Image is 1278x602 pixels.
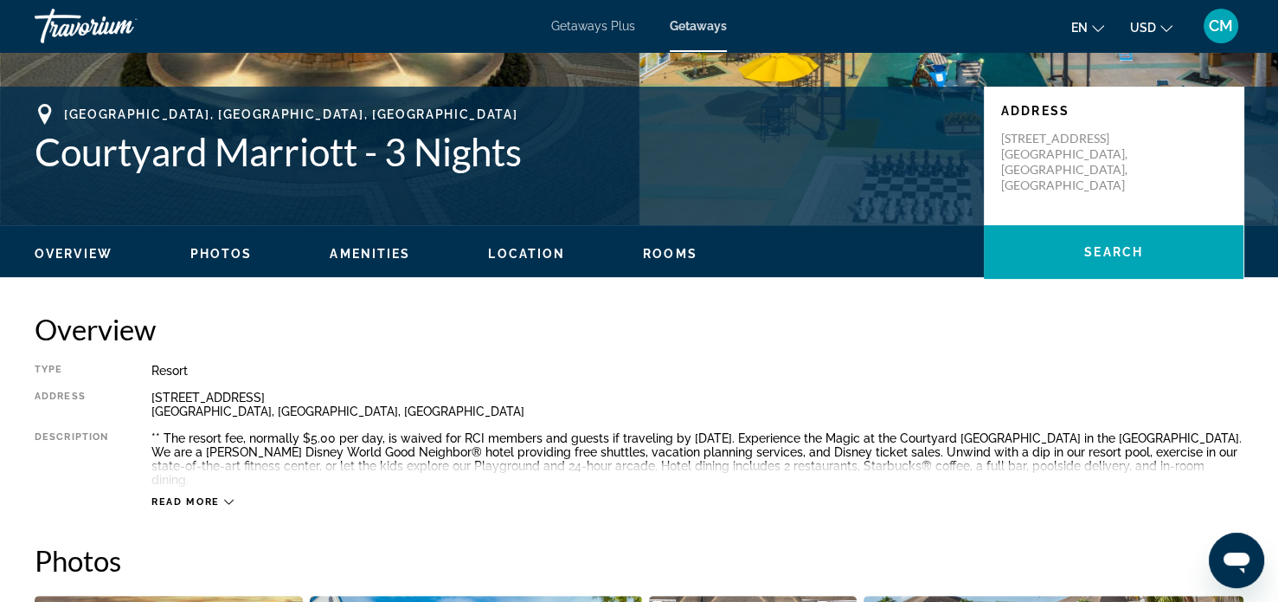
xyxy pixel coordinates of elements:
[488,246,565,262] button: Location
[151,391,1243,418] div: [STREET_ADDRESS] [GEOGRAPHIC_DATA], [GEOGRAPHIC_DATA], [GEOGRAPHIC_DATA]
[151,496,220,508] span: Read more
[190,247,253,261] span: Photos
[35,246,112,262] button: Overview
[35,129,967,174] h1: Courtyard Marriott - 3 Nights
[35,543,1243,578] h2: Photos
[1084,245,1143,259] span: Search
[330,246,410,262] button: Amenities
[670,19,727,33] a: Getaways
[551,19,635,33] a: Getaways Plus
[35,364,108,378] div: Type
[984,225,1243,279] button: Search
[151,495,234,508] button: Read more
[35,391,108,418] div: Address
[1198,8,1243,44] button: User Menu
[330,247,410,261] span: Amenities
[1130,21,1156,35] span: USD
[643,247,697,261] span: Rooms
[35,431,108,487] div: Description
[64,107,517,121] span: [GEOGRAPHIC_DATA], [GEOGRAPHIC_DATA], [GEOGRAPHIC_DATA]
[1209,17,1233,35] span: CM
[35,3,208,49] a: Travorium
[1209,533,1264,588] iframe: Button to launch messaging window
[1071,21,1088,35] span: en
[1001,131,1140,193] p: [STREET_ADDRESS] [GEOGRAPHIC_DATA], [GEOGRAPHIC_DATA], [GEOGRAPHIC_DATA]
[1071,15,1104,40] button: Change language
[488,247,565,261] span: Location
[151,364,1243,378] div: Resort
[151,431,1243,487] div: ** The resort fee, normally $5.00 per day, is waived for RCI members and guests if traveling by [...
[1001,104,1226,118] p: Address
[35,312,1243,346] h2: Overview
[190,246,253,262] button: Photos
[1130,15,1172,40] button: Change currency
[35,247,112,261] span: Overview
[643,246,697,262] button: Rooms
